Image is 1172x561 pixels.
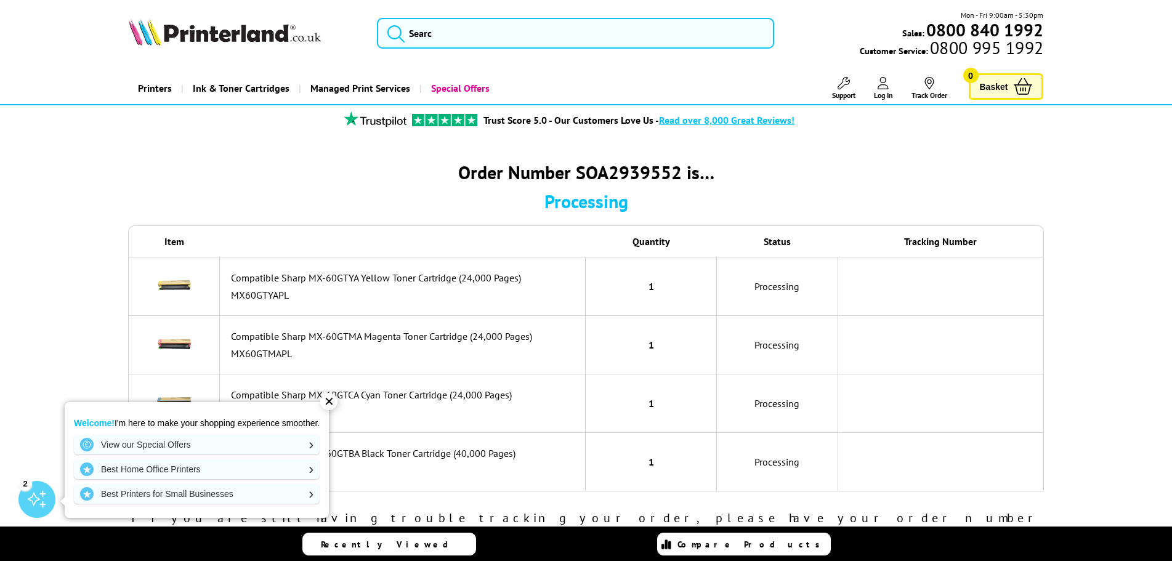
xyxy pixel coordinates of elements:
[412,114,477,126] img: trustpilot rating
[874,77,893,100] a: Log In
[123,71,132,81] img: tab_keywords_by_traffic_grey.svg
[657,533,831,555] a: Compare Products
[181,73,299,104] a: Ink & Toner Cartridges
[231,406,580,418] div: MX60GTCAPL
[231,389,580,401] div: Compatible Sharp MX-60GTCA Cyan Toner Cartridge (24,000 Pages)
[47,73,110,81] div: Domain Overview
[33,71,43,81] img: tab_domain_overview_orange.svg
[74,484,320,504] a: Best Printers for Small Businesses
[74,418,320,429] p: I'm here to make your shopping experience smoother.
[136,73,208,81] div: Keywords by Traffic
[860,42,1043,57] span: Customer Service:
[231,464,580,477] div: MX60GTBAPL
[924,24,1043,36] a: 0800 840 1992
[231,347,580,360] div: MX60GTMAPL
[969,73,1044,100] a: Basket 0
[20,32,30,42] img: website_grey.svg
[717,433,838,491] td: Processing
[302,533,476,555] a: Recently Viewed
[586,433,716,491] td: 1
[717,257,838,316] td: Processing
[377,18,774,49] input: Searc
[483,114,794,126] a: Trust Score 5.0 - Our Customers Love Us -Read over 8,000 Great Reviews!
[34,20,60,30] div: v 4.0.25
[299,73,419,104] a: Managed Print Services
[659,114,794,126] span: Read over 8,000 Great Reviews!
[231,330,580,342] div: Compatible Sharp MX-60GTMA Magenta Toner Cartridge (24,000 Pages)
[586,257,716,316] td: 1
[980,78,1008,95] span: Basket
[321,539,461,550] span: Recently Viewed
[874,91,893,100] span: Log In
[20,20,30,30] img: logo_orange.svg
[717,316,838,374] td: Processing
[128,510,1043,542] div: If you are still having trouble tracking your order, please have your order number handy and call...
[717,225,838,257] th: Status
[74,459,320,479] a: Best Home Office Printers
[663,526,744,542] b: 0800 995 1992
[961,9,1043,21] span: Mon - Fri 9:00am - 5:30pm
[231,272,580,284] div: Compatible Sharp MX-60GTYA Yellow Toner Cartridge (24,000 Pages)
[32,32,135,42] div: Domain: [DOMAIN_NAME]
[838,225,1044,257] th: Tracking Number
[320,393,337,410] div: ✕
[128,225,220,257] th: Item
[129,18,321,46] img: Printerland Logo
[926,18,1043,41] b: 0800 840 1992
[153,264,196,307] img: Compatible Sharp MX-60GTYA Yellow Toner Cartridge (24,000 Pages)
[74,418,115,428] strong: Welcome!
[128,160,1043,184] div: Order Number SOA2939552 is…
[231,447,580,459] div: Compatible Sharp MX-60GTBA Black Toner Cartridge (40,000 Pages)
[231,289,580,301] div: MX60GTYAPL
[832,77,855,100] a: Support
[963,68,979,83] span: 0
[928,42,1043,54] span: 0800 995 1992
[128,189,1043,213] div: Processing
[338,111,412,127] img: trustpilot rating
[18,477,32,490] div: 2
[153,322,196,365] img: Compatible Sharp MX-60GTMA Magenta Toner Cartridge (24,000 Pages)
[586,225,716,257] th: Quantity
[717,374,838,433] td: Processing
[677,539,826,550] span: Compare Products
[193,73,289,104] span: Ink & Toner Cartridges
[586,316,716,374] td: 1
[911,77,947,100] a: Track Order
[129,18,362,48] a: Printerland Logo
[153,381,196,424] img: Compatible Sharp MX-60GTCA Cyan Toner Cartridge (24,000 Pages)
[586,374,716,433] td: 1
[832,91,855,100] span: Support
[902,27,924,39] span: Sales:
[129,73,181,104] a: Printers
[74,435,320,454] a: View our Special Offers
[419,73,499,104] a: Special Offers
